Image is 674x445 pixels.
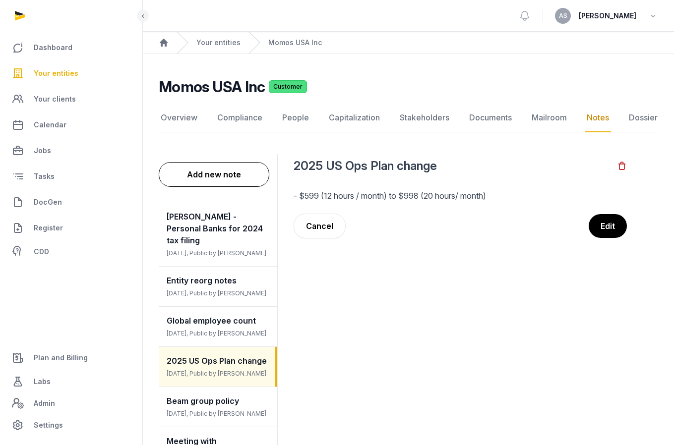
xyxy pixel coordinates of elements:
[34,119,66,131] span: Calendar
[579,10,636,22] span: [PERSON_NAME]
[294,190,627,202] p: - $599 (12 hours / month) to $998 (20 hours/ month)
[159,162,269,187] button: Add new note
[8,36,134,59] a: Dashboard
[34,196,62,208] span: DocGen
[159,104,199,132] a: Overview
[585,104,611,132] a: Notes
[196,38,241,48] a: Your entities
[167,330,266,337] span: [DATE], Public by [PERSON_NAME]
[215,104,264,132] a: Compliance
[34,376,51,388] span: Labs
[589,214,627,238] button: Edit
[167,276,237,285] span: Entity reorg notes
[159,104,658,132] nav: Tabs
[8,87,134,111] a: Your clients
[8,139,134,163] a: Jobs
[143,32,674,54] nav: Breadcrumb
[34,246,49,258] span: CDD
[8,370,134,393] a: Labs
[167,410,266,417] span: [DATE], Public by [PERSON_NAME]
[34,397,55,409] span: Admin
[627,104,660,132] a: Dossier
[398,104,451,132] a: Stakeholders
[167,396,239,406] span: Beam group policy
[34,67,78,79] span: Your entities
[269,80,307,93] span: Customer
[327,104,382,132] a: Capitalization
[530,104,569,132] a: Mailroom
[167,289,266,297] span: [DATE], Public by [PERSON_NAME]
[8,346,134,370] a: Plan and Billing
[34,145,51,157] span: Jobs
[167,370,266,377] span: [DATE], Public by [PERSON_NAME]
[559,13,567,19] span: AS
[8,190,134,214] a: DocGen
[159,78,265,96] h2: Momos USA Inc
[34,352,88,364] span: Plan and Billing
[8,165,134,188] a: Tasks
[167,316,256,326] span: Global employee count
[294,214,346,238] button: Cancel
[34,170,55,182] span: Tasks
[268,38,322,48] a: Momos USA Inc
[8,242,134,262] a: CDD
[8,216,134,240] a: Register
[8,113,134,137] a: Calendar
[34,93,76,105] span: Your clients
[8,393,134,413] a: Admin
[467,104,514,132] a: Documents
[294,158,617,174] h2: 2025 US Ops Plan change
[34,42,72,54] span: Dashboard
[167,249,266,257] span: [DATE], Public by [PERSON_NAME]
[34,419,63,431] span: Settings
[555,8,571,24] button: AS
[34,222,63,234] span: Register
[280,104,311,132] a: People
[167,212,263,245] span: [PERSON_NAME] - Personal Banks for 2024 tax filing
[167,356,267,366] span: 2025 US Ops Plan change
[8,61,134,85] a: Your entities
[8,413,134,437] a: Settings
